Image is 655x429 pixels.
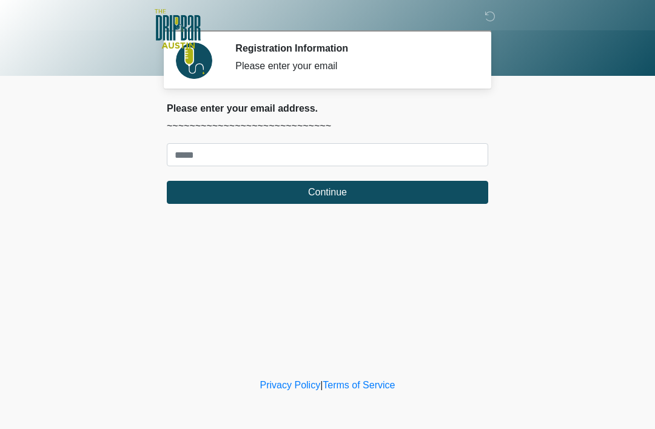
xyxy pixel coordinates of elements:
img: Agent Avatar [176,42,212,79]
div: Please enter your email [235,59,470,73]
a: Privacy Policy [260,380,321,390]
p: ~~~~~~~~~~~~~~~~~~~~~~~~~~~~~ [167,119,488,133]
a: Terms of Service [323,380,395,390]
h2: Please enter your email address. [167,103,488,114]
img: The DRIPBaR - Austin The Domain Logo [155,9,201,49]
button: Continue [167,181,488,204]
a: | [320,380,323,390]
